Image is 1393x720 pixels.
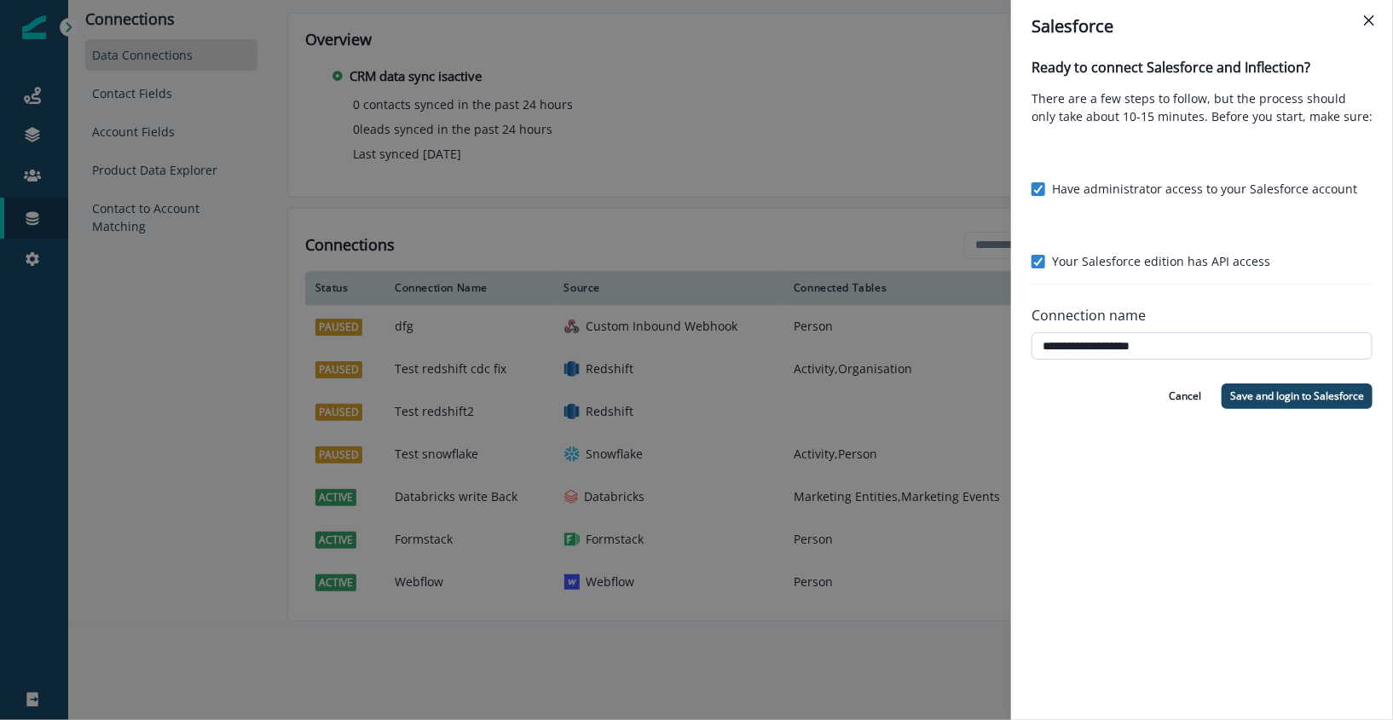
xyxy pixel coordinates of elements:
[1222,383,1373,409] button: Save and login to Salesforce
[1159,383,1211,409] button: Cancel
[1169,390,1201,402] p: Cancel
[1032,14,1373,39] div: Salesforce
[1052,252,1270,270] p: Your Salesforce edition has API access
[1032,89,1373,125] p: There are a few steps to follow, but the process should only take about 10-15 minutes. Before you...
[1032,60,1310,76] h4: Ready to connect Salesforce and Inflection?
[1052,180,1357,198] p: Have administrator access to your Salesforce account
[1032,305,1146,325] p: Connection name
[1355,7,1383,34] button: Close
